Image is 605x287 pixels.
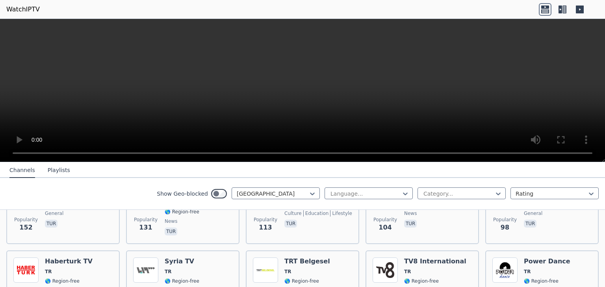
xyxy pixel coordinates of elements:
[157,190,208,198] label: Show Geo-blocked
[165,268,171,275] span: TR
[45,278,80,284] span: 🌎 Region-free
[45,210,63,217] span: general
[524,210,542,217] span: general
[284,278,319,284] span: 🌎 Region-free
[6,5,40,14] a: WatchIPTV
[165,218,177,224] span: news
[501,223,509,232] span: 98
[524,220,536,228] p: tur
[13,257,39,283] img: Haberturk TV
[379,223,392,232] span: 104
[373,257,398,283] img: TV8 International
[492,257,518,283] img: Power Dance
[404,220,417,228] p: tur
[45,268,52,275] span: TR
[303,210,329,217] span: education
[373,217,397,223] span: Popularity
[404,268,411,275] span: TR
[259,223,272,232] span: 113
[493,217,517,223] span: Popularity
[404,210,417,217] span: news
[48,163,70,178] button: Playlists
[139,223,152,232] span: 131
[253,257,278,283] img: TRT Belgesel
[165,228,177,235] p: tur
[19,223,32,232] span: 152
[254,217,277,223] span: Popularity
[45,257,93,265] h6: Haberturk TV
[284,257,330,265] h6: TRT Belgesel
[165,278,199,284] span: 🌎 Region-free
[404,278,439,284] span: 🌎 Region-free
[9,163,35,178] button: Channels
[524,278,559,284] span: 🌎 Region-free
[284,220,297,228] p: tur
[284,268,291,275] span: TR
[134,217,158,223] span: Popularity
[165,209,199,215] span: 🌎 Region-free
[524,268,531,275] span: TR
[165,257,199,265] h6: Syria TV
[330,210,352,217] span: lifestyle
[133,257,158,283] img: Syria TV
[524,257,570,265] h6: Power Dance
[45,220,58,228] p: tur
[284,210,302,217] span: culture
[14,217,38,223] span: Popularity
[404,257,466,265] h6: TV8 International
